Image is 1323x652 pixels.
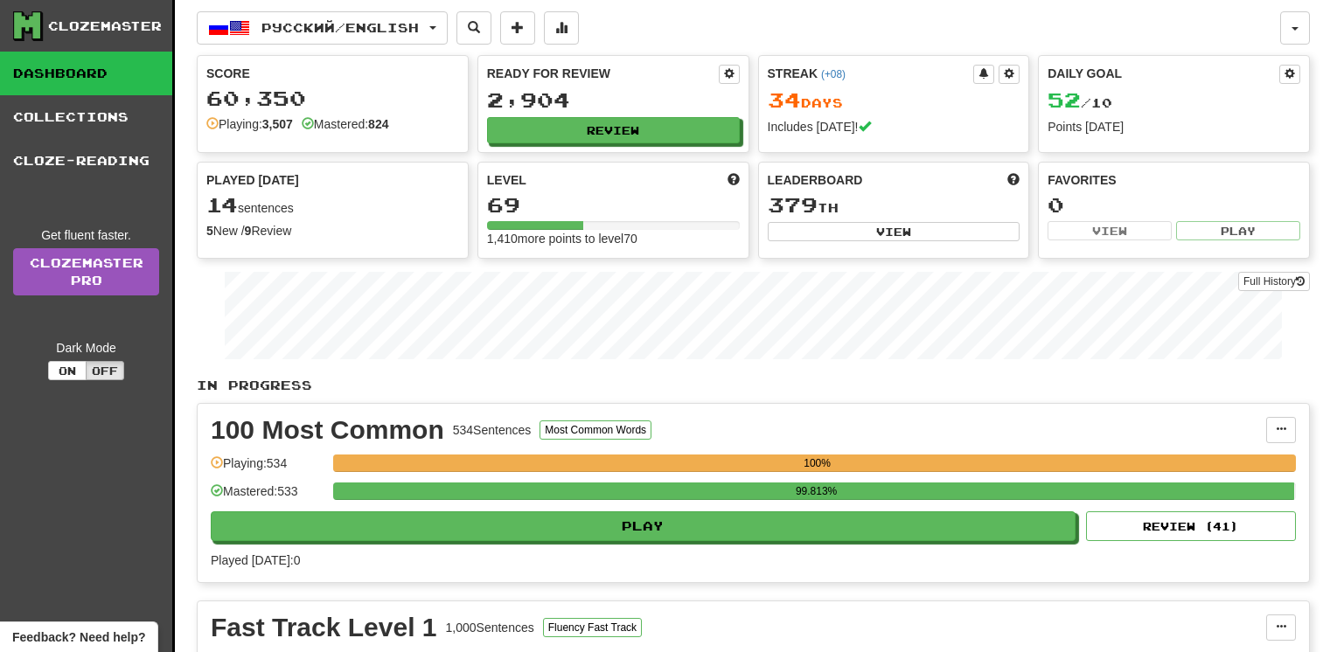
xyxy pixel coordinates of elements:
div: Playing: [206,115,293,133]
button: Play [1176,221,1300,240]
div: Ready for Review [487,65,719,82]
div: Day s [768,89,1020,112]
span: Level [487,171,526,189]
div: New / Review [206,222,459,239]
button: Play [211,511,1076,541]
span: Score more points to level up [728,171,740,189]
span: 34 [768,87,801,112]
div: Mastered: [302,115,389,133]
div: 100% [338,454,1296,472]
div: Streak [768,65,974,82]
div: 1,000 Sentences [446,619,534,636]
div: 60,350 [206,87,459,109]
button: Search sentences [456,11,491,45]
div: Score [206,65,459,82]
div: sentences [206,194,459,217]
strong: 9 [245,224,252,238]
div: Includes [DATE]! [768,118,1020,135]
button: View [1048,221,1172,240]
div: Clozemaster [48,17,162,35]
div: Playing: 534 [211,454,324,483]
button: Full History [1238,272,1310,291]
span: This week in points, UTC [1007,171,1020,189]
div: Get fluent faster. [13,226,159,244]
a: (+08) [821,68,846,80]
p: In Progress [197,377,1310,394]
span: 14 [206,192,238,217]
button: Fluency Fast Track [543,618,642,637]
button: More stats [544,11,579,45]
span: Played [DATE] [206,171,299,189]
div: 100 Most Common [211,417,444,443]
div: 1,410 more points to level 70 [487,230,740,247]
span: 52 [1048,87,1081,112]
button: Most Common Words [540,420,651,440]
span: Leaderboard [768,171,863,189]
div: Fast Track Level 1 [211,614,437,641]
div: 0 [1048,194,1300,216]
button: Русский/English [197,11,448,45]
div: Daily Goal [1048,65,1279,84]
button: Off [86,361,124,380]
div: 534 Sentences [453,421,532,439]
button: View [768,222,1020,241]
span: Open feedback widget [12,628,145,646]
div: 2,904 [487,89,740,111]
a: ClozemasterPro [13,248,159,295]
strong: 5 [206,224,213,238]
div: Dark Mode [13,339,159,357]
span: Русский / English [261,20,419,35]
div: Points [DATE] [1048,118,1300,135]
strong: 824 [368,117,388,131]
div: Favorites [1048,171,1300,189]
div: 99.813% [338,482,1294,500]
span: 379 [768,192,818,217]
span: Played [DATE]: 0 [211,553,300,567]
button: Review [487,117,740,143]
button: On [48,361,87,380]
div: 69 [487,194,740,216]
button: Review (41) [1086,511,1296,541]
button: Add sentence to collection [500,11,535,45]
div: th [768,194,1020,217]
div: Mastered: 533 [211,482,324,511]
span: / 10 [1048,95,1112,110]
strong: 3,507 [262,117,293,131]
